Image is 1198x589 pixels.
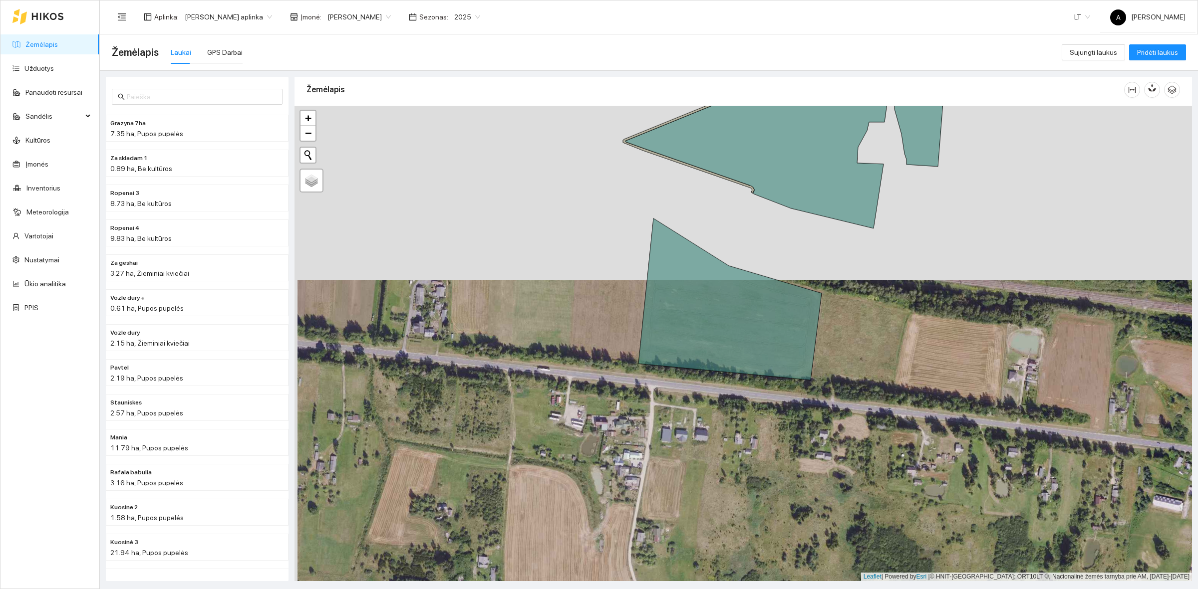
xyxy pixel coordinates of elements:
[171,47,191,58] div: Laukai
[154,11,179,22] span: Aplinka :
[1129,44,1186,60] button: Pridėti laukus
[110,514,184,522] span: 1.58 ha, Pupos pupelės
[1062,44,1125,60] button: Sujungti laukus
[1116,9,1121,25] span: A
[26,184,60,192] a: Inventorius
[110,339,190,347] span: 2.15 ha, Žieminiai kviečiai
[300,11,321,22] span: Įmonė :
[127,91,277,102] input: Paieška
[24,232,53,240] a: Vartotojai
[110,468,152,477] span: Rafala babulia
[300,148,315,163] button: Initiate a new search
[110,304,184,312] span: 0.61 ha, Pupos pupelės
[25,136,50,144] a: Kultūros
[110,119,146,128] span: Grazyna 7ha
[110,409,183,417] span: 2.57 ha, Pupos pupelės
[24,256,59,264] a: Nustatymai
[207,47,243,58] div: GPS Darbai
[305,112,311,124] span: +
[861,573,1192,581] div: | Powered by © HNIT-[GEOGRAPHIC_DATA]; ORT10LT ©, Nacionalinė žemės tarnyba prie AM, [DATE]-[DATE]
[1062,48,1125,56] a: Sujungti laukus
[305,127,311,139] span: −
[110,538,138,547] span: Kuosinė 3
[110,189,139,198] span: Ropenai 3
[306,75,1124,104] div: Žemėlapis
[928,573,930,580] span: |
[409,13,417,21] span: calendar
[118,93,125,100] span: search
[117,12,126,21] span: menu-fold
[110,258,138,268] span: Za geshai
[110,269,189,277] span: 3.27 ha, Žieminiai kviečiai
[110,223,139,233] span: Ropenai 4
[1137,47,1178,58] span: Pridėti laukus
[1070,47,1117,58] span: Sujungti laukus
[110,293,145,303] span: Vozle dury +
[1074,9,1090,24] span: LT
[112,7,132,27] button: menu-fold
[110,503,138,512] span: Kuosine 2
[110,328,140,338] span: Vozle dury
[1125,86,1140,94] span: column-width
[916,573,927,580] a: Esri
[110,433,127,442] span: Mania
[1110,13,1186,21] span: [PERSON_NAME]
[144,13,152,21] span: layout
[290,13,298,21] span: shop
[327,9,391,24] span: Jerzy Gvozdovič
[110,374,183,382] span: 2.19 ha, Pupos pupelės
[26,208,69,216] a: Meteorologija
[25,40,58,48] a: Žemėlapis
[300,111,315,126] a: Zoom in
[185,9,272,24] span: Jerzy Gvozdovicz aplinka
[110,363,129,373] span: Pavtel
[419,11,448,22] span: Sezonas :
[1129,48,1186,56] a: Pridėti laukus
[25,160,48,168] a: Įmonės
[1124,82,1140,98] button: column-width
[300,126,315,141] a: Zoom out
[24,64,54,72] a: Užduotys
[24,280,66,288] a: Ūkio analitika
[112,44,159,60] span: Žemėlapis
[110,154,148,163] span: Za skladam 1
[110,444,188,452] span: 11.79 ha, Pupos pupelės
[110,479,183,487] span: 3.16 ha, Pupos pupelės
[110,398,142,407] span: Stauniskes
[300,170,322,192] a: Layers
[110,130,183,138] span: 7.35 ha, Pupos pupelės
[25,106,82,126] span: Sandėlis
[110,549,188,557] span: 21.94 ha, Pupos pupelės
[24,304,38,312] a: PPIS
[110,234,172,242] span: 9.83 ha, Be kultūros
[110,199,172,207] span: 8.73 ha, Be kultūros
[864,573,882,580] a: Leaflet
[25,88,82,96] a: Panaudoti resursai
[110,165,172,173] span: 0.89 ha, Be kultūros
[454,9,480,24] span: 2025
